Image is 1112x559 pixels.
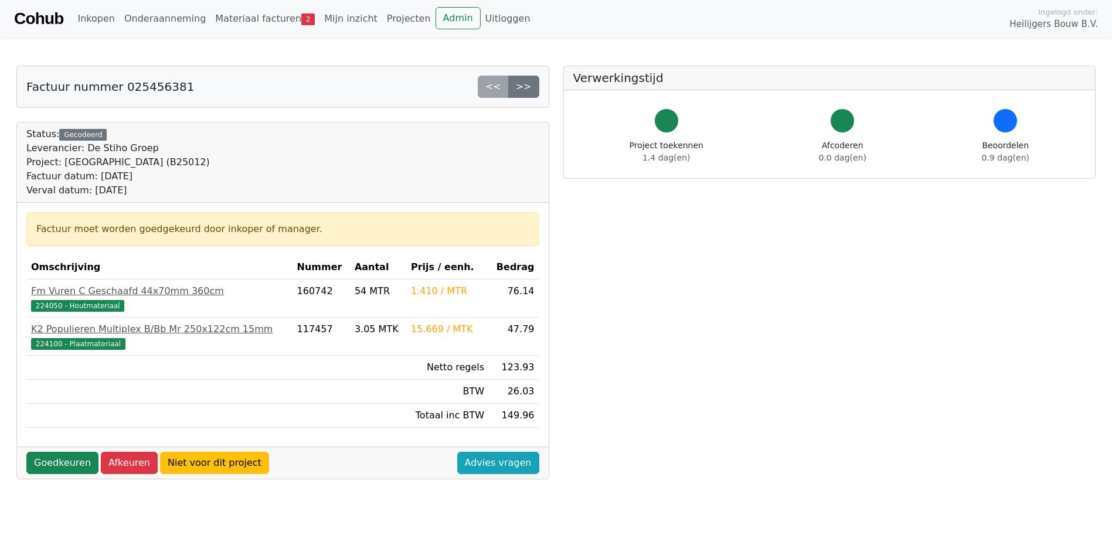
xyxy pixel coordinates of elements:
div: 15.669 / MTK [411,322,484,336]
div: Fm Vuren C Geschaafd 44x70mm 360cm [31,284,288,298]
div: K2 Populieren Multiplex B/Bb Mr 250x122cm 15mm [31,322,288,336]
span: 0.0 dag(en) [819,153,866,162]
th: Nummer [293,255,350,279]
span: 224100 - Plaatmateriaal [31,338,125,350]
div: Factuur datum: [DATE] [26,169,210,183]
td: 149.96 [489,404,539,428]
td: 26.03 [489,380,539,404]
a: Afkeuren [101,452,158,474]
th: Omschrijving [26,255,293,279]
div: Status: [26,127,210,197]
div: Project: [GEOGRAPHIC_DATA] (B25012) [26,155,210,169]
span: 2 [301,13,315,25]
a: K2 Populieren Multiplex B/Bb Mr 250x122cm 15mm224100 - Plaatmateriaal [31,322,288,350]
a: Advies vragen [457,452,539,474]
td: 160742 [293,279,350,318]
a: Uitloggen [481,7,535,30]
th: Prijs / eenh. [406,255,489,279]
a: >> [508,76,539,98]
a: Niet voor dit project [160,452,269,474]
span: 1.4 dag(en) [642,153,690,162]
div: 54 MTR [355,284,402,298]
a: Projecten [382,7,436,30]
a: Cohub [14,5,63,33]
td: 47.79 [489,318,539,356]
h5: Factuur nummer 025456381 [26,80,194,94]
td: BTW [406,380,489,404]
div: 3.05 MTK [355,322,402,336]
td: 76.14 [489,279,539,318]
span: 0.9 dag(en) [982,153,1029,162]
div: Afcoderen [819,139,866,164]
div: Project toekennen [630,139,703,164]
th: Bedrag [489,255,539,279]
a: Mijn inzicht [319,7,382,30]
td: Netto regels [406,356,489,380]
div: 1.410 / MTR [411,284,484,298]
div: Beoordelen [982,139,1029,164]
a: Materiaal facturen2 [210,7,319,30]
td: Totaal inc BTW [406,404,489,428]
span: Ingelogd onder: [1038,6,1098,18]
h5: Verwerkingstijd [573,71,1086,85]
div: Leverancier: De Stiho Groep [26,141,210,155]
a: Onderaanneming [120,7,210,30]
a: Admin [436,7,481,29]
a: Fm Vuren C Geschaafd 44x70mm 360cm224050 - Houtmateriaal [31,284,288,312]
div: Gecodeerd [59,129,107,141]
a: Goedkeuren [26,452,98,474]
a: Inkopen [73,7,119,30]
span: 224050 - Houtmateriaal [31,300,124,312]
div: Factuur moet worden goedgekeurd door inkoper of manager. [36,222,529,236]
th: Aantal [350,255,406,279]
div: Verval datum: [DATE] [26,183,210,197]
td: 123.93 [489,356,539,380]
span: Heilijgers Bouw B.V. [1009,18,1098,31]
td: 117457 [293,318,350,356]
